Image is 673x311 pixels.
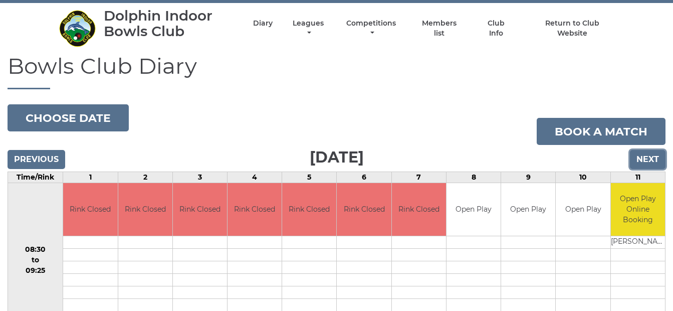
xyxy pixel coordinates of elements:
td: Rink Closed [63,183,117,236]
td: [PERSON_NAME] [611,236,665,248]
td: 6 [337,172,391,183]
img: Dolphin Indoor Bowls Club [59,10,96,47]
td: Rink Closed [118,183,172,236]
input: Previous [8,150,65,169]
td: 11 [610,172,665,183]
td: 2 [118,172,172,183]
a: Members list [416,19,462,38]
a: Return to Club Website [530,19,614,38]
td: Open Play Online Booking [611,183,665,236]
td: Rink Closed [282,183,336,236]
td: Rink Closed [228,183,282,236]
td: 9 [501,172,556,183]
td: Time/Rink [8,172,63,183]
td: Open Play [501,183,555,236]
button: Choose date [8,104,129,131]
div: Dolphin Indoor Bowls Club [104,8,236,39]
td: 10 [556,172,610,183]
h1: Bowls Club Diary [8,54,665,89]
td: 1 [63,172,118,183]
td: Rink Closed [337,183,391,236]
td: 3 [172,172,227,183]
a: Diary [253,19,273,28]
a: Competitions [344,19,399,38]
input: Next [630,150,665,169]
a: Book a match [537,118,665,145]
td: 8 [446,172,501,183]
td: Rink Closed [173,183,227,236]
td: Rink Closed [392,183,446,236]
td: 5 [282,172,337,183]
td: 7 [391,172,446,183]
td: 4 [228,172,282,183]
td: Open Play [556,183,610,236]
a: Club Info [480,19,513,38]
td: Open Play [446,183,501,236]
a: Leagues [290,19,326,38]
